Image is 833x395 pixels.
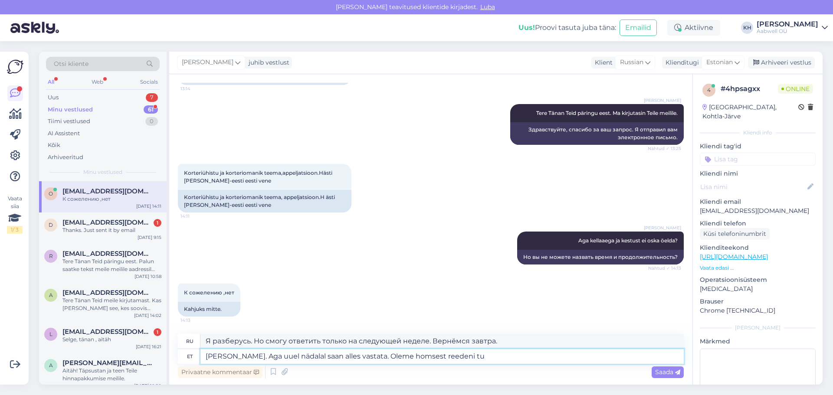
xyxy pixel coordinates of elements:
span: 14:11 [180,213,213,219]
div: AI Assistent [48,129,80,138]
div: Здравствуйте, спасибо за ваш запрос. Я отправил вам электронное письмо. [510,122,684,145]
div: Kahjuks mitte. [178,302,240,317]
span: Aga kellaaega ja kestust ei oska öelda? [578,237,678,244]
div: Tere Tänan Teid päringu eest. Palun saatke tekst meile meilile aadressil [EMAIL_ADDRESS][DOMAIN_N... [62,258,161,273]
div: [DATE] 9:15 [138,234,161,241]
div: Arhiveeri vestlus [748,57,815,69]
div: Klienditugi [662,58,699,67]
span: Online [778,84,813,94]
div: [PERSON_NAME] [700,324,816,332]
div: Tiimi vestlused [48,117,90,126]
div: [DATE] 16:21 [136,343,161,350]
div: Privaatne kommentaar [178,366,262,378]
button: Emailid [620,20,657,36]
div: ru [186,334,193,349]
div: Socials [138,76,160,88]
div: Web [90,76,105,88]
a: [PERSON_NAME]Aabwell OÜ [757,21,828,35]
span: Korteriühistu ja korteriomanik teema,appeljatsioon.Hästi [PERSON_NAME]-eesti eesti vene [184,170,334,184]
div: Proovi tasuta juba täna: [518,23,616,33]
span: a [49,292,53,298]
div: juhib vestlust [245,58,289,67]
span: Russian [620,58,643,67]
p: Märkmed [700,337,816,346]
div: KH [741,22,753,34]
span: raunouus@gmail.com [62,250,153,258]
div: All [46,76,56,88]
div: 1 [154,219,161,227]
span: d [49,222,53,228]
p: Operatsioonisüsteem [700,275,816,284]
input: Lisa nimi [700,182,806,192]
span: liljak.ou@gmail.com [62,328,153,336]
div: # 4hpsagxx [721,84,778,94]
p: Klienditeekond [700,243,816,252]
span: [PERSON_NAME] [644,97,681,104]
div: К сожелению ,нет [62,195,161,203]
span: r [49,253,53,259]
div: Thanks. Just sent it by email [62,226,161,234]
div: 0 [145,117,158,126]
div: Но вы не можете назвать время и продолжительность? [517,250,684,264]
span: Minu vestlused [83,168,122,176]
span: alsorgin@gmail.com [62,289,153,297]
div: Küsi telefoninumbrit [700,228,770,240]
div: Tere Tänan Teid meile kirjutamast. Kas [PERSON_NAME] see, kes soovis vandetõlget. Meie kahjuks va... [62,297,161,312]
div: Kõik [48,141,60,150]
p: Kliendi nimi [700,169,816,178]
span: Otsi kliente [54,59,89,69]
div: Klient [591,58,613,67]
span: alex@smart-train.com [62,359,153,367]
div: 61 [144,105,158,114]
div: Aabwell OÜ [757,28,818,35]
div: Vaata siia [7,195,23,234]
div: 7 [146,93,158,102]
div: [GEOGRAPHIC_DATA], Kohtla-Järve [702,103,798,121]
div: Minu vestlused [48,105,93,114]
span: Nähtud ✓ 14:13 [648,265,681,271]
span: [PERSON_NAME] [644,225,681,231]
div: Uus [48,93,59,102]
span: 14:13 [180,317,213,323]
div: et [187,349,193,364]
span: dpankov91@gmail.com [62,219,153,226]
div: Aktiivne [667,20,720,36]
div: [PERSON_NAME] [757,21,818,28]
div: [DATE] 14:11 [136,203,161,209]
div: Selge, tänan , aitäh [62,336,161,343]
span: Tere Tänan Teid päringu eest. Ma kirjutasin Teile meilile. [536,110,678,116]
div: Korteriühistu ja korteriomanik teema, appeljatsioon.H ästi [PERSON_NAME]-eesti eesti vene [178,190,351,212]
span: l [49,331,52,337]
div: Arhiveeritud [48,153,83,162]
div: Kliendi info [700,129,816,137]
p: Vaata edasi ... [700,264,816,272]
div: [DATE] 14:02 [134,312,161,319]
span: o [49,190,53,197]
span: 4 [707,87,711,93]
div: [DATE] 10:58 [134,273,161,280]
textarea: Я разберусь. Но смогу ответить только на следующей неделе. Вернёмся завтра. [200,334,684,349]
p: Kliendi tag'id [700,142,816,151]
span: Nähtud ✓ 13:25 [648,145,681,152]
div: Aitäh! Täpsustan ja teen Teile hinnapakkumise meilile. [62,367,161,382]
p: [EMAIL_ADDRESS][DOMAIN_NAME] [700,206,816,215]
div: [DATE] 10:20 [134,382,161,389]
a: [URL][DOMAIN_NAME] [700,253,768,261]
div: 1 / 3 [7,226,23,234]
p: Kliendi email [700,197,816,206]
span: К сожелению ,нет [184,289,234,296]
span: a [49,362,53,369]
span: Saada [655,368,680,376]
p: [MEDICAL_DATA] [700,284,816,294]
span: [PERSON_NAME] [182,58,233,67]
span: 13:14 [180,85,213,92]
span: oleggvo@hot.ee [62,187,153,195]
p: Kliendi telefon [700,219,816,228]
img: Askly Logo [7,59,23,75]
span: Luba [478,3,498,11]
input: Lisa tag [700,153,816,166]
p: Brauser [700,297,816,306]
div: 1 [154,328,161,336]
span: Estonian [706,58,733,67]
p: Chrome [TECHNICAL_ID] [700,306,816,315]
